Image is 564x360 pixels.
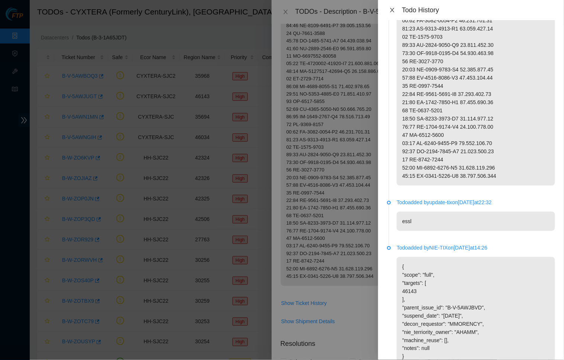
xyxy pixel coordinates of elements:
p: Todo added by update-tix on [DATE] at 22:32 [397,198,555,206]
span: close [389,7,395,13]
button: Close [387,7,398,14]
p: essl [397,212,555,231]
div: Todo History [402,6,555,14]
p: Todo added by NIE-TIX on [DATE] at 14:26 [397,244,555,252]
